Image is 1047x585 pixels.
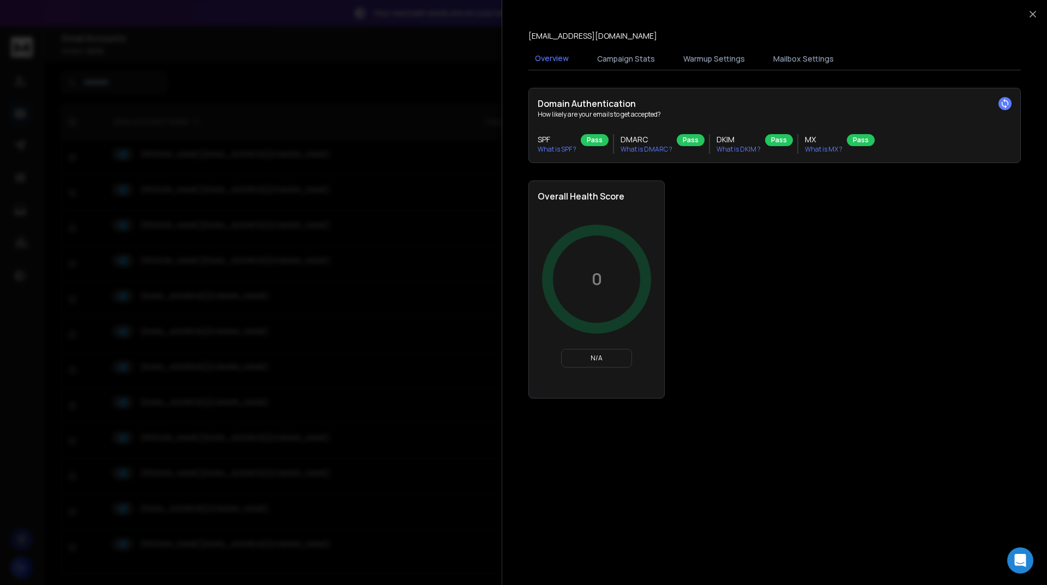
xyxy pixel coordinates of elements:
[847,134,875,146] div: Pass
[581,134,609,146] div: Pass
[538,145,576,154] p: What is SPF ?
[717,134,761,145] h3: DKIM
[592,269,602,289] p: 0
[591,47,661,71] button: Campaign Stats
[538,134,576,145] h3: SPF
[805,145,843,154] p: What is MX ?
[528,31,657,41] p: [EMAIL_ADDRESS][DOMAIN_NAME]
[1007,547,1033,574] div: Open Intercom Messenger
[767,47,840,71] button: Mailbox Settings
[538,110,1012,119] p: How likely are your emails to get accepted?
[765,134,793,146] div: Pass
[538,97,1012,110] h2: Domain Authentication
[566,354,627,363] p: N/A
[621,145,672,154] p: What is DMARC ?
[805,134,843,145] h3: MX
[528,46,575,71] button: Overview
[677,134,705,146] div: Pass
[677,47,751,71] button: Warmup Settings
[538,190,655,203] h2: Overall Health Score
[717,145,761,154] p: What is DKIM ?
[621,134,672,145] h3: DMARC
